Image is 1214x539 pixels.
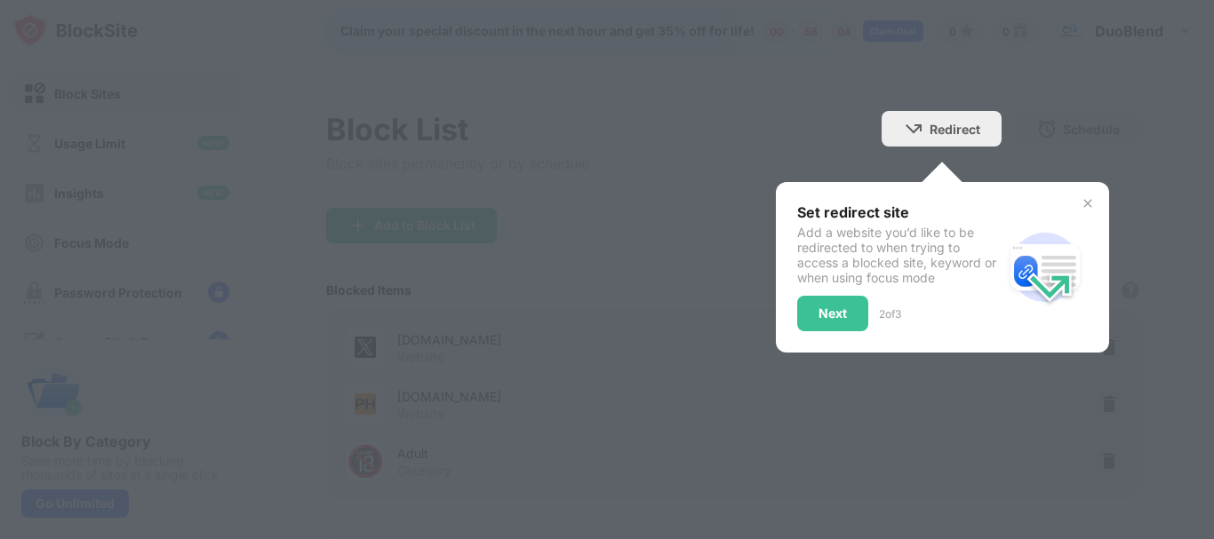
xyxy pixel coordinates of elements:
[797,225,1002,285] div: Add a website you’d like to be redirected to when trying to access a blocked site, keyword or whe...
[819,306,847,321] div: Next
[879,307,901,321] div: 2 of 3
[797,203,1002,221] div: Set redirect site
[1081,196,1095,210] img: x-button.svg
[1002,225,1088,310] img: redirect.svg
[930,122,980,137] div: Redirect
